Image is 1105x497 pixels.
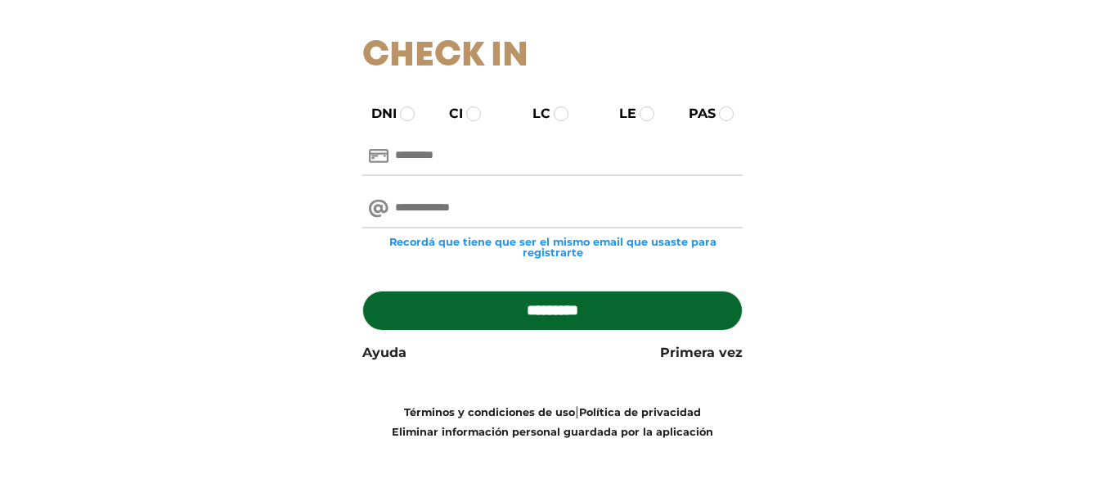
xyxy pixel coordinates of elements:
a: Eliminar información personal guardada por la aplicación [392,426,713,438]
a: Términos y condiciones de uso [404,406,575,418]
small: Recordá que tiene que ser el mismo email que usaste para registrarte [362,237,743,258]
label: LC [518,104,550,124]
label: CI [434,104,463,124]
label: PAS [674,104,716,124]
div: | [350,402,755,441]
h1: Check In [362,36,743,77]
a: Ayuda [362,343,407,363]
a: Primera vez [660,343,743,363]
label: DNI [357,104,397,124]
label: LE [604,104,636,124]
a: Política de privacidad [579,406,701,418]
